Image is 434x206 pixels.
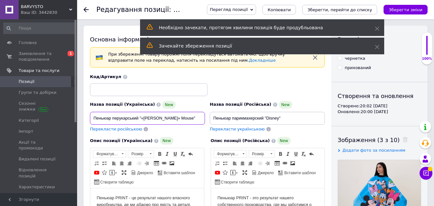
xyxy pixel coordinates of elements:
[289,160,296,167] a: Зображення
[136,160,143,167] a: Зменшити відступ
[99,180,134,185] span: Створити таблицю
[21,4,69,10] span: BARVYSTO
[108,52,285,63] span: При збереженні товару порожні поля перекладуться автоматично. Щоб вручну відправити поле на перек...
[338,103,421,109] div: Створено: 20:02 [DATE]
[268,7,291,12] span: Копіювати
[300,150,307,157] a: Видалити форматування
[210,112,325,125] input: Наприклад, H&M жіноча сукня зелена 38 розмір вечірня максі з блискітками
[239,160,246,167] a: По центру
[187,150,194,157] a: Повернути (Ctrl+Z)
[172,150,179,157] a: Підкреслений (Ctrl+U)
[93,178,135,185] a: Створити таблицю
[6,6,107,127] p: Пеньюар PRINT - это результат нашего собственного производства, где мы заботимся о качестве и дет...
[93,150,126,158] a: Форматування
[251,169,275,176] a: Джерело
[338,109,421,115] div: Оновлено: 20:00 [DATE]
[96,6,290,13] h1: Редагування позиції: Пеньюар перукарський "Disney "
[277,137,291,145] span: New
[93,160,100,167] a: Вставити/видалити нумерований список
[292,150,299,157] a: Підкреслений (Ctrl+U)
[256,160,263,167] a: Зменшити відступ
[153,160,160,167] a: Таблиця
[126,160,133,167] a: По правому краю
[159,24,359,31] div: Необхідно зачекати, протягом хвилини позиція буде продубльована
[422,57,432,61] div: 100%
[67,51,74,56] span: 1
[257,170,274,176] span: Джерело
[143,160,150,167] a: Збільшити відступ
[84,7,89,12] div: Повернутися назад
[168,160,175,167] a: Зображення
[161,160,168,167] a: Вставити/Редагувати посилання (Ctrl+L)
[214,150,240,157] span: Форматування
[345,65,371,71] div: прихований
[19,101,59,112] span: Сезонні знижки
[19,184,55,190] span: Характеристики
[111,160,118,167] a: По лівому краю
[128,150,154,158] a: Розмір
[345,56,365,61] div: чернетка
[130,169,154,176] a: Джерело
[214,150,247,158] a: Форматування
[210,127,265,131] span: Перекласти українською
[302,5,377,14] button: Зберегти, перейти до списку
[19,129,33,134] span: Імпорт
[214,160,221,167] a: Вставити/видалити нумерований список
[220,180,254,185] span: Створити таблицю
[222,160,229,167] a: Вставити/видалити маркований список
[281,160,288,167] a: Вставити/Редагувати посилання (Ctrl+L)
[93,169,100,176] a: Додати відео з YouTube
[6,6,107,120] p: Пеньюар PRINT - це результат нашого власного виробництва, де ми дбаємо про якість та деталі. Крім...
[19,40,37,46] span: Головна
[214,169,221,176] a: Додати відео з YouTube
[160,137,173,145] span: New
[264,160,271,167] a: Збільшити відступ
[90,102,155,107] span: Назва позиції (Українська)
[19,90,57,95] span: Групи та добірки
[19,156,56,162] span: Видалені позиції
[283,170,316,176] span: Вставити шаблон
[162,101,176,109] span: New
[421,32,432,65] div: 100% Якість заповнення
[118,160,125,167] a: По центру
[120,169,128,176] a: Максимізувати
[285,150,292,157] a: Курсив (Ctrl+I)
[156,150,163,157] a: Жирний (Ctrl+B)
[19,167,59,179] span: Відновлення позицій
[164,150,171,157] a: Курсив (Ctrl+I)
[210,7,248,12] span: Перегляд позиції
[179,150,186,157] a: Видалити форматування
[384,5,428,14] button: Зберегти зміни
[3,22,76,34] input: Пошук
[90,74,121,79] span: Код/Артикул
[338,136,421,144] div: Зображення (3 з 10)
[6,6,107,182] body: Редактор, 529EBF0B-194E-4A6D-8FE9-6AD70469D9D6
[163,170,195,176] span: Вставити шаблон
[277,150,284,157] a: Жирний (Ctrl+B)
[90,138,153,143] span: Опис позиції (Українська)
[136,170,153,176] span: Джерело
[93,150,120,157] span: Форматування
[19,68,59,74] span: Товари та послуги
[109,169,118,176] a: Вставити повідомлення
[210,102,271,107] span: Назва позиції (Російська)
[229,169,239,176] a: Вставити повідомлення
[249,150,275,158] a: Розмір
[249,150,268,157] span: Розмір
[307,7,372,12] i: Зберегти, перейти до списку
[159,43,359,49] div: Зачекайте збереження позиції
[21,10,77,15] div: Ваш ID: 3442830
[338,92,421,100] div: Створення та оновлення
[308,150,315,157] a: Повернути (Ctrl+Z)
[19,139,59,151] span: Акції та промокоди
[214,178,255,185] a: Створити таблицю
[211,138,270,143] span: Опис позиції (Російська)
[128,150,147,157] span: Розмір
[279,101,292,109] span: New
[247,160,254,167] a: По правому краю
[19,51,59,62] span: Замовлення та повідомлення
[249,58,276,63] a: Докладніше
[6,6,107,179] body: Редактор, 33827215-29DE-4D86-96BB-72F0249680E3
[262,5,296,14] button: Копіювати
[231,160,238,167] a: По лівому краю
